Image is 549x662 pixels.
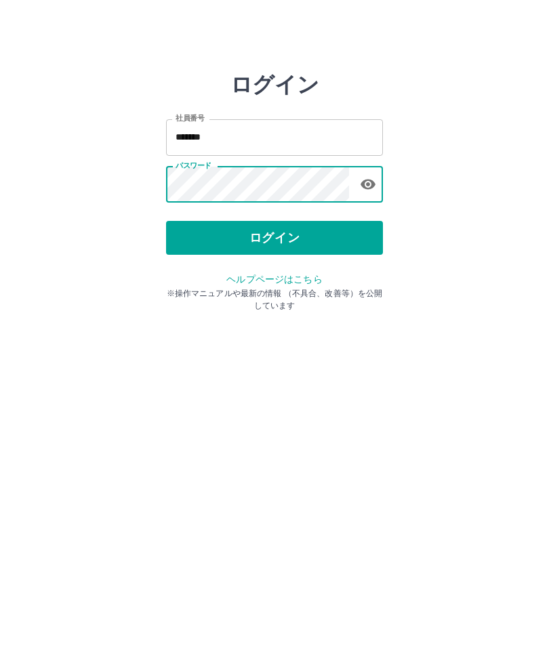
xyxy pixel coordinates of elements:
[176,127,204,137] label: 社員番号
[166,301,383,325] p: ※操作マニュアルや最新の情報 （不具合、改善等）を公開しています
[226,287,322,298] a: ヘルプページはこちら
[176,174,211,184] label: パスワード
[230,85,319,111] h2: ログイン
[166,234,383,268] button: ログイン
